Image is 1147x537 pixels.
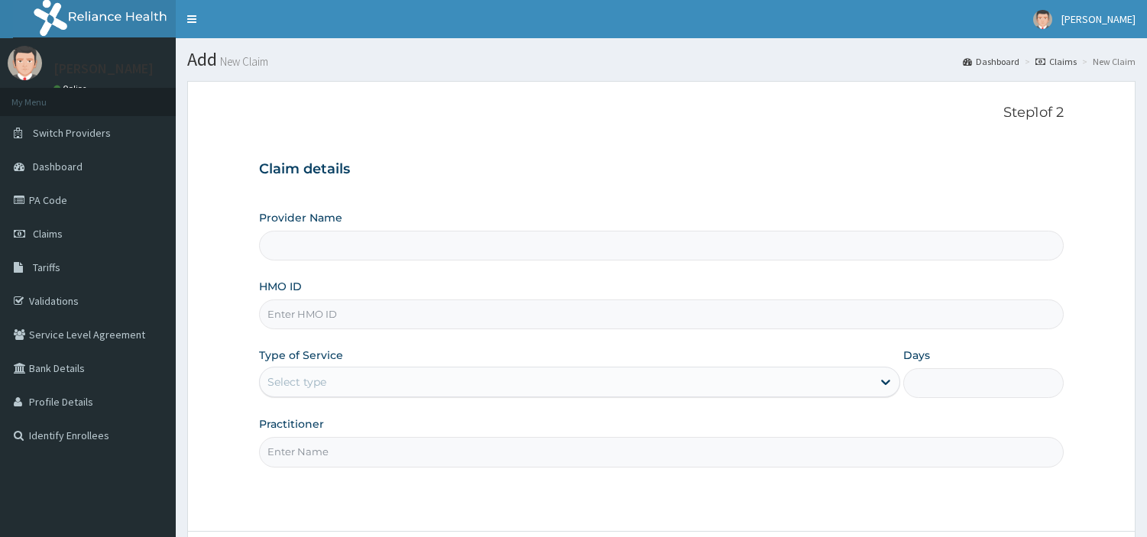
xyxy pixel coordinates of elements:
[259,210,342,225] label: Provider Name
[259,105,1064,121] p: Step 1 of 2
[259,299,1064,329] input: Enter HMO ID
[33,160,83,173] span: Dashboard
[217,56,268,67] small: New Claim
[963,55,1019,68] a: Dashboard
[8,46,42,80] img: User Image
[1078,55,1136,68] li: New Claim
[259,348,343,363] label: Type of Service
[1033,10,1052,29] img: User Image
[267,374,326,390] div: Select type
[33,260,60,274] span: Tariffs
[187,50,1136,70] h1: Add
[259,437,1064,467] input: Enter Name
[1061,12,1136,26] span: [PERSON_NAME]
[53,62,154,76] p: [PERSON_NAME]
[259,416,324,432] label: Practitioner
[903,348,930,363] label: Days
[33,227,63,241] span: Claims
[1035,55,1077,68] a: Claims
[259,279,302,294] label: HMO ID
[53,83,90,94] a: Online
[259,161,1064,178] h3: Claim details
[33,126,111,140] span: Switch Providers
